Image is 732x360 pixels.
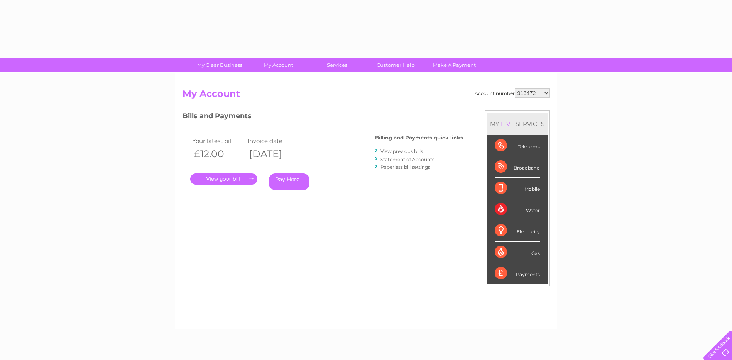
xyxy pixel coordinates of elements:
h2: My Account [183,88,550,103]
div: Account number [475,88,550,98]
a: Customer Help [364,58,428,72]
div: Mobile [495,178,540,199]
h4: Billing and Payments quick links [375,135,463,141]
div: Telecoms [495,135,540,156]
th: [DATE] [245,146,301,162]
div: Water [495,199,540,220]
a: . [190,173,257,185]
div: Electricity [495,220,540,241]
div: Payments [495,263,540,284]
div: Broadband [495,156,540,178]
td: Invoice date [245,136,301,146]
div: Gas [495,242,540,263]
a: Paperless bill settings [380,164,430,170]
a: Services [305,58,369,72]
td: Your latest bill [190,136,246,146]
h3: Bills and Payments [183,110,463,124]
th: £12.00 [190,146,246,162]
a: Make A Payment [423,58,486,72]
a: My Clear Business [188,58,252,72]
a: View previous bills [380,148,423,154]
a: My Account [247,58,310,72]
div: MY SERVICES [487,113,548,135]
a: Statement of Accounts [380,156,434,162]
a: Pay Here [269,173,309,190]
div: LIVE [499,120,516,127]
